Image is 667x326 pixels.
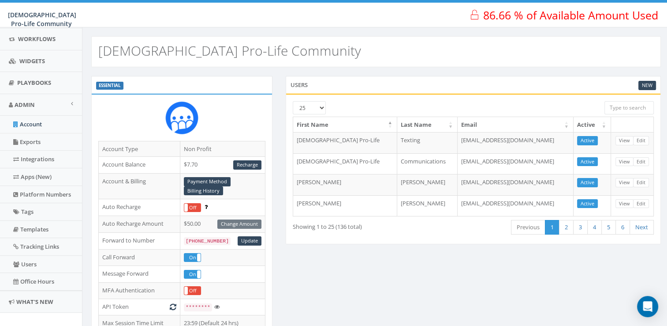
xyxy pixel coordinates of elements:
[99,266,180,283] td: Message Forward
[238,236,261,246] a: Update
[397,117,458,133] th: Last Name: activate to sort column ascending
[184,253,201,262] div: OnOff
[293,174,397,195] td: [PERSON_NAME]
[180,216,265,232] td: $50.00
[559,220,574,235] a: 2
[633,136,649,145] a: Edit
[184,270,201,279] div: OnOff
[633,199,649,208] a: Edit
[604,101,654,114] input: Type to search
[99,232,180,249] td: Forward to Number
[184,270,201,278] label: On
[99,282,180,299] td: MFA Authentication
[545,220,559,235] a: 1
[587,220,602,235] a: 4
[15,101,35,109] span: Admin
[615,220,630,235] a: 6
[397,174,458,195] td: [PERSON_NAME]
[615,136,633,145] a: View
[458,195,574,216] td: [EMAIL_ADDRESS][DOMAIN_NAME]
[573,220,588,235] a: 3
[99,141,180,157] td: Account Type
[397,195,458,216] td: [PERSON_NAME]
[397,132,458,153] td: Texting
[99,216,180,232] td: Auto Recharge Amount
[615,178,633,187] a: View
[99,157,180,174] td: Account Balance
[184,203,201,212] div: OnOff
[165,101,198,134] img: Rally_Corp_Icon_1.png
[577,157,598,167] a: Active
[99,173,180,199] td: Account & Billing
[511,220,545,235] a: Previous
[615,157,633,167] a: View
[18,35,56,43] span: Workflows
[96,82,123,90] label: ESSENTIAL
[16,298,53,306] span: What's New
[98,43,361,58] h2: [DEMOGRAPHIC_DATA] Pro-Life Community
[19,57,45,65] span: Widgets
[293,195,397,216] td: [PERSON_NAME]
[180,141,265,157] td: Non Profit
[205,203,208,211] span: Enable to prevent campaign failure.
[184,237,231,245] code: [PHONE_NUMBER]
[574,117,611,133] th: Active: activate to sort column ascending
[633,157,649,167] a: Edit
[630,220,654,235] a: Next
[293,219,436,231] div: Showing 1 to 25 (136 total)
[170,304,176,310] i: Generate New Token
[180,157,265,174] td: $7.70
[17,79,51,87] span: Playbooks
[633,178,649,187] a: Edit
[458,153,574,174] td: [EMAIL_ADDRESS][DOMAIN_NAME]
[397,153,458,174] td: Communications
[184,287,201,295] label: Off
[184,254,201,262] label: On
[8,11,76,28] span: [DEMOGRAPHIC_DATA] Pro-Life Community
[577,178,598,187] a: Active
[184,286,201,295] div: OnOff
[184,186,223,196] a: Billing History
[99,249,180,266] td: Call Forward
[293,153,397,174] td: [DEMOGRAPHIC_DATA] Pro-Life
[577,199,598,208] a: Active
[458,174,574,195] td: [EMAIL_ADDRESS][DOMAIN_NAME]
[577,136,598,145] a: Active
[184,204,201,212] label: Off
[458,132,574,153] td: [EMAIL_ADDRESS][DOMAIN_NAME]
[293,117,397,133] th: First Name: activate to sort column descending
[99,199,180,216] td: Auto Recharge
[99,299,180,315] td: API Token
[615,199,633,208] a: View
[483,8,658,23] span: 86.66 % of Available Amount Used
[637,296,658,317] div: Open Intercom Messenger
[293,132,397,153] td: [DEMOGRAPHIC_DATA] Pro-Life
[184,177,231,186] a: Payment Method
[458,117,574,133] th: Email: activate to sort column ascending
[286,76,661,94] div: Users
[638,81,656,90] a: New
[601,220,616,235] a: 5
[233,160,261,170] a: Recharge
